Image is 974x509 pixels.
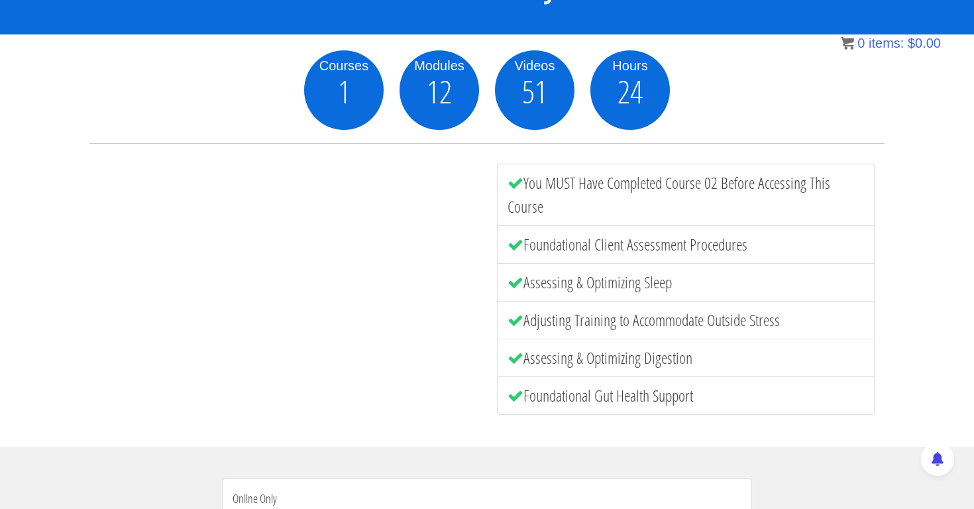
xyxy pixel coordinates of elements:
span: 0 [857,36,865,50]
div: Videos [495,56,574,76]
div: Modules [400,56,479,76]
li: Adjusting Training to Accommodate Outside Stress [497,301,875,339]
h4: Online Only [233,492,741,506]
span: 24 [618,76,643,107]
li: Foundational Client Assessment Procedures [497,225,875,264]
span: 12 [427,76,452,107]
bdi: 0.00 [908,36,941,50]
li: You MUST Have Completed Course 02 Before Accessing This Course [497,164,875,226]
li: Assessing & Optimizing Sleep [497,263,875,302]
div: Hours [590,56,670,76]
li: Assessing & Optimizing Digestion [497,339,875,377]
a: 0 items: $0.00 [841,36,941,50]
span: 1 [338,76,351,107]
div: Courses [304,56,384,76]
span: items: [869,36,904,50]
img: icon11.png [841,36,854,50]
span: 51 [522,76,547,107]
li: Foundational Gut Health Support [497,376,875,415]
span: $ [908,36,915,50]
